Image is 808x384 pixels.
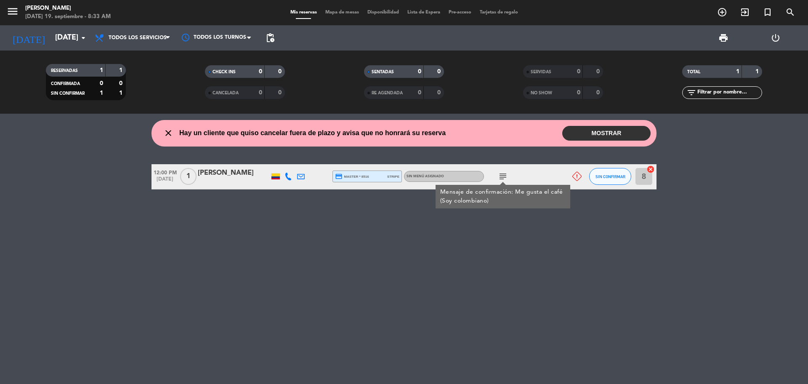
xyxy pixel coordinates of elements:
span: SENTADAS [372,70,394,74]
i: power_settings_new [771,33,781,43]
span: Pre-acceso [444,10,476,15]
strong: 0 [278,69,283,75]
span: CONFIRMADA [51,82,80,86]
span: SIN CONFIRMAR [51,91,85,96]
span: Hay un cliente que quiso cancelar fuera de plazo y avisa que no honrará su reserva [179,128,446,139]
strong: 1 [100,90,103,96]
span: CANCELADA [213,91,239,95]
strong: 0 [418,69,421,75]
span: Todos los servicios [109,35,167,41]
strong: 0 [278,90,283,96]
strong: 0 [259,90,262,96]
strong: 0 [577,90,580,96]
button: MOSTRAR [562,126,651,141]
div: [DATE] 19. septiembre - 8:33 AM [25,13,111,21]
div: Mensaje de confirmación: Me gusta el café (Soy colombiano) [440,188,566,205]
i: subject [498,171,508,181]
i: exit_to_app [740,7,750,17]
i: arrow_drop_down [78,33,88,43]
strong: 0 [577,69,580,75]
span: 1 [180,168,197,185]
span: print [718,33,728,43]
img: close.png [647,166,654,173]
strong: 1 [119,67,124,73]
i: turned_in_not [763,7,773,17]
span: RE AGENDADA [372,91,403,95]
div: [PERSON_NAME] [198,168,269,179]
button: SIN CONFIRMAR [589,168,631,185]
i: filter_list [686,88,696,98]
span: RESERVADAS [51,69,78,73]
strong: 0 [119,80,124,86]
strong: 1 [119,90,124,96]
span: TOTAL [687,70,700,74]
div: LOG OUT [750,25,802,51]
i: add_circle_outline [717,7,727,17]
strong: 0 [437,69,442,75]
strong: 0 [259,69,262,75]
span: [DATE] [151,176,178,186]
span: CHECK INS [213,70,236,74]
span: Mapa de mesas [321,10,363,15]
input: Filtrar por nombre... [696,88,762,97]
strong: 1 [100,67,103,73]
span: 12:00 PM [151,167,178,177]
span: Sin menú asignado [407,175,444,178]
i: search [785,7,795,17]
strong: 1 [755,69,760,75]
span: Tarjetas de regalo [476,10,522,15]
span: Lista de Espera [403,10,444,15]
strong: 0 [596,69,601,75]
i: close [163,128,173,138]
div: [PERSON_NAME] [25,4,111,13]
i: [DATE] [6,29,51,47]
span: SERVIDAS [531,70,551,74]
span: stripe [387,174,399,179]
span: NO SHOW [531,91,552,95]
i: credit_card [335,173,343,180]
span: master * 8516 [335,173,369,180]
span: SIN CONFIRMAR [595,174,625,179]
strong: 0 [418,90,421,96]
strong: 0 [596,90,601,96]
span: Disponibilidad [363,10,403,15]
span: pending_actions [265,33,275,43]
i: menu [6,5,19,18]
strong: 0 [437,90,442,96]
button: menu [6,5,19,21]
strong: 0 [100,80,103,86]
strong: 1 [736,69,739,75]
span: Mis reservas [286,10,321,15]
